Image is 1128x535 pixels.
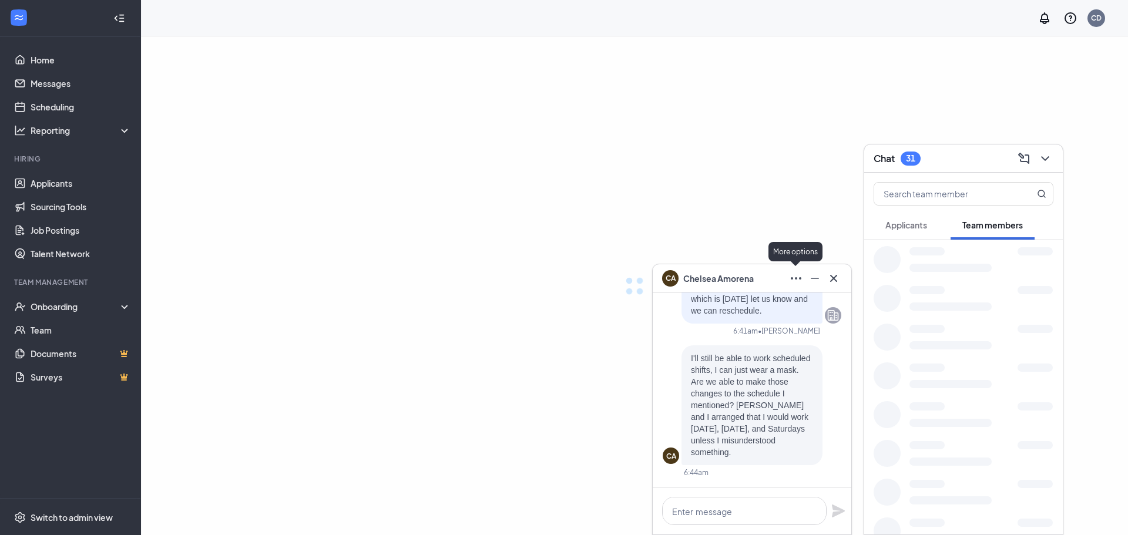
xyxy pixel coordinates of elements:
a: DocumentsCrown [31,342,131,365]
svg: Ellipses [789,271,803,285]
svg: ComposeMessage [1017,152,1031,166]
svg: Plane [831,504,845,518]
span: • [PERSON_NAME] [758,326,820,336]
div: Reporting [31,125,132,136]
a: Sourcing Tools [31,195,131,218]
button: ComposeMessage [1013,149,1032,168]
span: Chelsea Amorena [683,272,754,285]
svg: ChevronDown [1038,152,1052,166]
a: Messages [31,72,131,95]
div: More options [768,242,822,261]
svg: WorkstreamLogo [13,12,25,23]
div: 6:44am [684,467,709,477]
span: Applicants [885,220,927,230]
a: Team [31,318,131,342]
div: CA [666,451,676,461]
svg: UserCheck [14,301,26,312]
svg: Minimize [808,271,822,285]
div: Switch to admin view [31,512,113,523]
a: SurveysCrown [31,365,131,389]
a: Job Postings [31,218,131,242]
span: I'll still be able to work scheduled shifts, I can just wear a mask. Are we able to make those ch... [691,354,810,457]
input: Search team member [874,183,1013,205]
svg: Settings [14,512,26,523]
a: Home [31,48,131,72]
div: 6:41am [733,326,758,336]
div: CD [1091,13,1102,23]
button: Cross [823,269,842,288]
span: Team members [962,220,1023,230]
div: Team Management [14,277,129,287]
a: Applicants [31,171,131,195]
a: Scheduling [31,95,131,119]
button: Ellipses [785,269,804,288]
div: 31 [906,153,915,163]
svg: QuestionInfo [1063,11,1077,25]
svg: Cross [827,271,841,285]
svg: Collapse [113,12,125,24]
svg: Notifications [1038,11,1052,25]
div: Hiring [14,154,129,164]
h3: Chat [874,152,895,165]
button: ChevronDown [1035,149,1053,168]
a: Talent Network [31,242,131,265]
svg: Company [826,308,840,322]
svg: Analysis [14,125,26,136]
button: Minimize [804,269,823,288]
div: Onboarding [31,301,132,312]
svg: MagnifyingGlass [1037,189,1046,198]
